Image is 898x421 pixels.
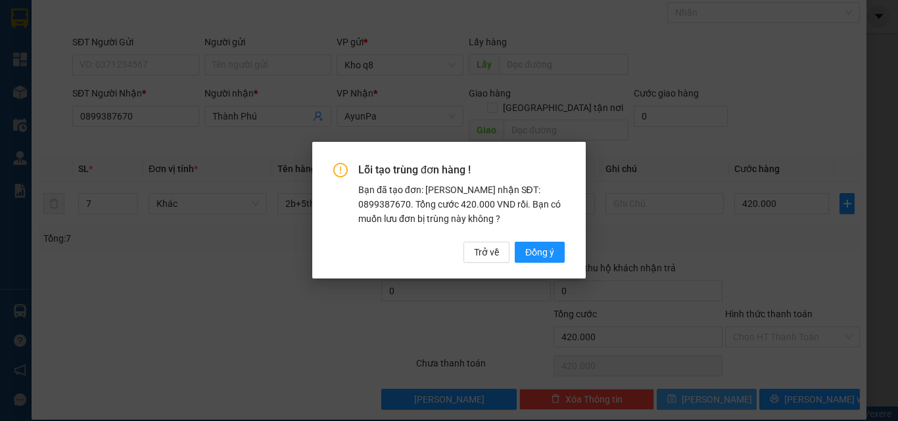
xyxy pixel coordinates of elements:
button: Trở về [463,242,509,263]
span: exclamation-circle [333,163,348,177]
span: Trở về [474,246,499,260]
span: Đồng ý [525,246,554,260]
button: Đồng ý [515,242,565,263]
div: Bạn đã tạo đơn: [PERSON_NAME] nhận SĐT: 0899387670. Tổng cước 420.000 VND rồi. Bạn có muốn lưu đơ... [358,183,565,227]
span: Lỗi tạo trùng đơn hàng ! [358,163,565,177]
